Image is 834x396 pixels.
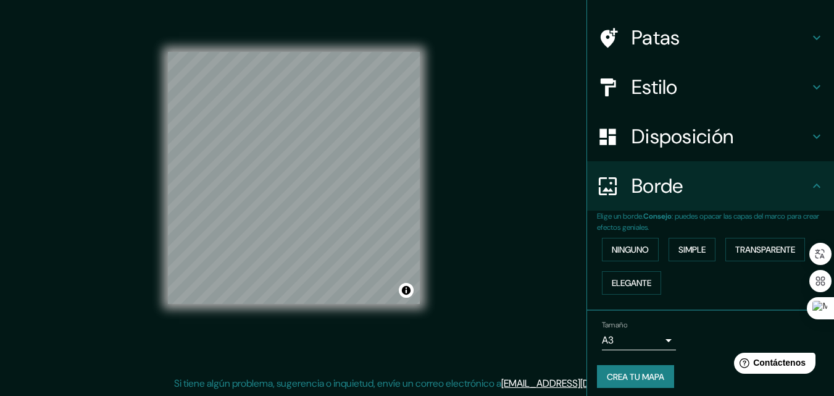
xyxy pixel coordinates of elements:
[174,377,501,390] font: Si tiene algún problema, sugerencia o inquietud, envíe un correo electrónico a
[632,25,680,51] font: Patas
[632,173,683,199] font: Borde
[669,238,715,261] button: Simple
[602,320,627,330] font: Tamaño
[587,161,834,211] div: Borde
[632,124,733,150] font: Disposición
[602,238,659,261] button: Ninguno
[607,371,664,382] font: Crea tu mapa
[587,112,834,161] div: Disposición
[725,238,805,261] button: Transparente
[724,348,820,382] iframe: Lanzador de widgets de ayuda
[597,211,819,232] font: : puedes opacar las capas del marco para crear efectos geniales.
[602,334,614,347] font: A3
[168,52,420,304] canvas: Mapa
[597,211,643,221] font: Elige un borde.
[612,244,649,255] font: Ninguno
[501,377,654,390] a: [EMAIL_ADDRESS][DOMAIN_NAME]
[612,277,651,289] font: Elegante
[399,283,414,298] button: Activar o desactivar atribución
[735,244,795,255] font: Transparente
[632,74,678,100] font: Estilo
[643,211,672,221] font: Consejo
[587,13,834,62] div: Patas
[602,271,661,295] button: Elegante
[678,244,706,255] font: Simple
[597,365,674,389] button: Crea tu mapa
[602,331,676,350] div: A3
[587,62,834,112] div: Estilo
